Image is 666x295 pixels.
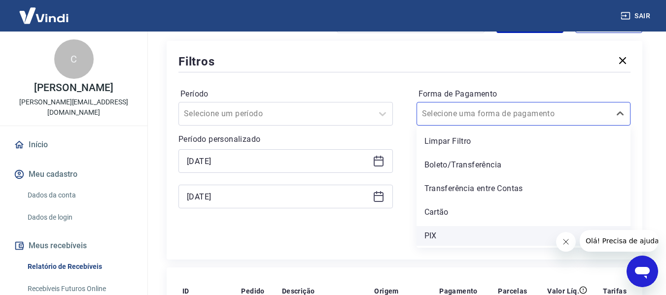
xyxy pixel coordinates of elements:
[417,155,631,175] div: Boleto/Transferência
[12,0,76,31] img: Vindi
[180,88,391,100] label: Período
[12,134,136,156] a: Início
[12,164,136,185] button: Meu cadastro
[24,257,136,277] a: Relatório de Recebíveis
[627,256,658,287] iframe: Botão para abrir a janela de mensagens
[6,7,83,15] span: Olá! Precisa de ajuda?
[580,230,658,252] iframe: Mensagem da empresa
[178,133,393,145] p: Período personalizado
[24,207,136,228] a: Dados de login
[34,83,113,93] p: [PERSON_NAME]
[556,232,576,252] iframe: Fechar mensagem
[12,235,136,257] button: Meus recebíveis
[54,39,94,79] div: C
[417,226,631,246] div: PIX
[417,131,631,151] div: Limpar Filtro
[187,154,369,168] input: Data inicial
[178,54,215,69] h5: Filtros
[419,88,629,100] label: Forma de Pagamento
[187,189,369,204] input: Data final
[417,202,631,222] div: Cartão
[619,7,654,25] button: Sair
[417,179,631,198] div: Transferência entre Contas
[24,185,136,205] a: Dados da conta
[8,97,140,118] p: [PERSON_NAME][EMAIL_ADDRESS][DOMAIN_NAME]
